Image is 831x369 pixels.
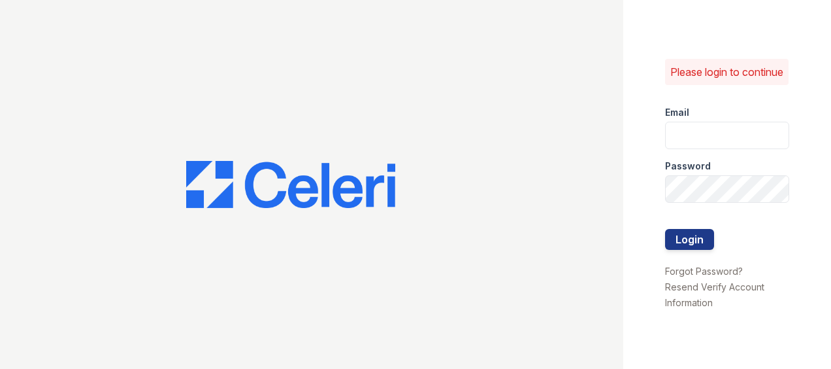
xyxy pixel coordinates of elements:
a: Forgot Password? [665,266,743,277]
label: Password [665,160,711,173]
label: Email [665,106,689,119]
a: Resend Verify Account Information [665,281,764,308]
img: CE_Logo_Blue-a8612792a0a2168367f1c8372b55b34899dd931a85d93a1a3d3e32e68fde9ad4.png [186,161,395,208]
button: Login [665,229,714,250]
p: Please login to continue [670,64,783,80]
